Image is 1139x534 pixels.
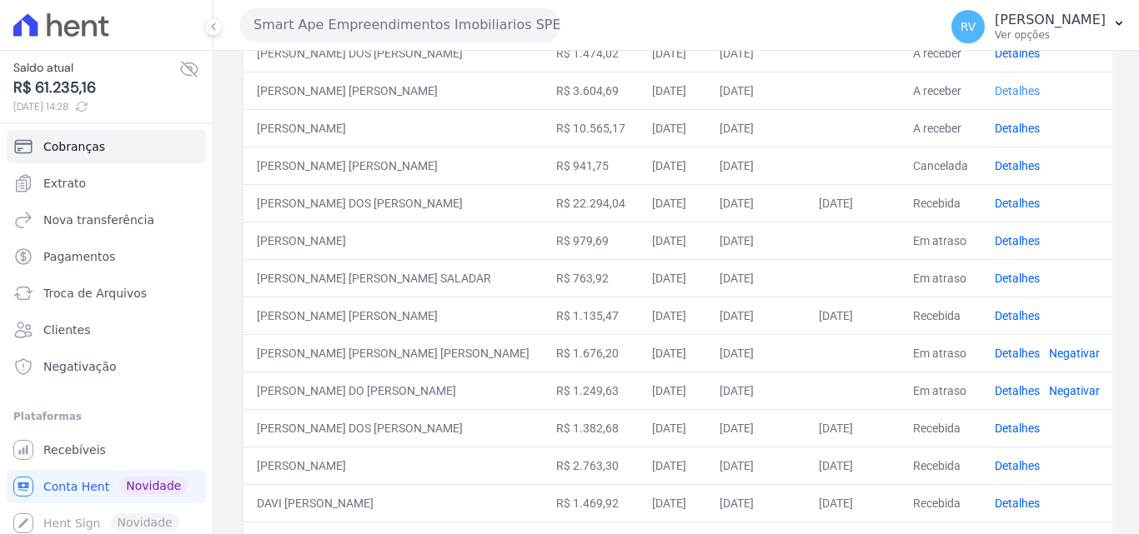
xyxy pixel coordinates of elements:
td: Recebida [900,484,981,522]
p: [PERSON_NAME] [995,12,1106,28]
td: [DATE] [639,147,706,184]
a: Detalhes [995,384,1040,397]
td: [PERSON_NAME] DOS [PERSON_NAME] [243,34,543,72]
a: Negativar [1049,384,1100,397]
p: Ver opções [995,28,1106,42]
td: [DATE] [805,297,900,334]
a: Detalhes [995,422,1040,435]
div: Plataformas [13,407,199,427]
span: Conta Hent [43,478,109,495]
td: [DATE] [639,72,706,109]
td: [PERSON_NAME] [PERSON_NAME] [243,147,543,184]
td: R$ 10.565,17 [543,109,639,147]
td: R$ 3.604,69 [543,72,639,109]
td: Em atraso [900,222,981,259]
td: [PERSON_NAME] [243,109,543,147]
td: R$ 1.474,02 [543,34,639,72]
a: Cobranças [7,130,206,163]
td: A receber [900,72,981,109]
td: [DATE] [639,334,706,372]
td: R$ 1.676,20 [543,334,639,372]
a: Extrato [7,167,206,200]
td: Recebida [900,447,981,484]
span: Nova transferência [43,212,154,228]
td: R$ 2.763,30 [543,447,639,484]
td: [PERSON_NAME] [PERSON_NAME] [243,72,543,109]
a: Detalhes [995,272,1040,285]
a: Pagamentos [7,240,206,273]
span: Novidade [119,477,188,495]
span: RV [961,21,976,32]
span: Clientes [43,322,90,338]
td: R$ 1.249,63 [543,372,639,409]
button: RV [PERSON_NAME] Ver opções [938,3,1139,50]
td: [DATE] [805,184,900,222]
span: Extrato [43,175,86,192]
td: R$ 1.382,68 [543,409,639,447]
a: Nova transferência [7,203,206,237]
span: Cobranças [43,138,105,155]
td: [DATE] [706,147,805,184]
td: R$ 1.469,92 [543,484,639,522]
td: Em atraso [900,259,981,297]
span: Negativação [43,358,117,375]
a: Detalhes [995,459,1040,472]
td: R$ 941,75 [543,147,639,184]
td: [DATE] [706,297,805,334]
td: [DATE] [706,409,805,447]
td: [DATE] [639,184,706,222]
span: Troca de Arquivos [43,285,147,302]
td: [DATE] [706,72,805,109]
a: Detalhes [995,234,1040,247]
td: Recebida [900,409,981,447]
a: Negativação [7,350,206,383]
td: A receber [900,109,981,147]
a: Detalhes [995,159,1040,172]
span: Saldo atual [13,59,179,77]
td: [PERSON_NAME] [PERSON_NAME] [243,297,543,334]
span: R$ 61.235,16 [13,77,179,99]
td: A receber [900,34,981,72]
a: Troca de Arquivos [7,277,206,310]
td: R$ 979,69 [543,222,639,259]
a: Negativar [1049,347,1100,360]
td: [PERSON_NAME] [243,222,543,259]
td: [PERSON_NAME] DO [PERSON_NAME] [243,372,543,409]
td: [DATE] [639,447,706,484]
td: [PERSON_NAME] DOS [PERSON_NAME] [243,409,543,447]
td: [DATE] [639,34,706,72]
span: Pagamentos [43,248,115,265]
td: [PERSON_NAME] [PERSON_NAME] [PERSON_NAME] [243,334,543,372]
td: [DATE] [706,259,805,297]
td: [DATE] [639,409,706,447]
td: [DATE] [805,484,900,522]
td: DAVI [PERSON_NAME] [243,484,543,522]
a: Detalhes [995,497,1040,510]
a: Detalhes [995,47,1040,60]
td: [PERSON_NAME] [243,447,543,484]
a: Clientes [7,313,206,347]
td: [DATE] [639,297,706,334]
td: [DATE] [706,447,805,484]
button: Smart Ape Empreendimentos Imobiliarios SPE LTDA [240,8,560,42]
a: Conta Hent Novidade [7,470,206,503]
td: [DATE] [706,334,805,372]
td: [DATE] [706,372,805,409]
td: [DATE] [639,484,706,522]
span: [DATE] 14:28 [13,99,179,114]
a: Detalhes [995,347,1040,360]
td: R$ 1.135,47 [543,297,639,334]
td: R$ 763,92 [543,259,639,297]
td: [DATE] [639,222,706,259]
td: Cancelada [900,147,981,184]
td: [DATE] [706,184,805,222]
td: R$ 22.294,04 [543,184,639,222]
td: Recebida [900,184,981,222]
a: Detalhes [995,122,1040,135]
td: [DATE] [639,372,706,409]
td: Recebida [900,297,981,334]
a: Detalhes [995,309,1040,322]
td: [DATE] [639,109,706,147]
td: Em atraso [900,334,981,372]
td: [DATE] [805,447,900,484]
